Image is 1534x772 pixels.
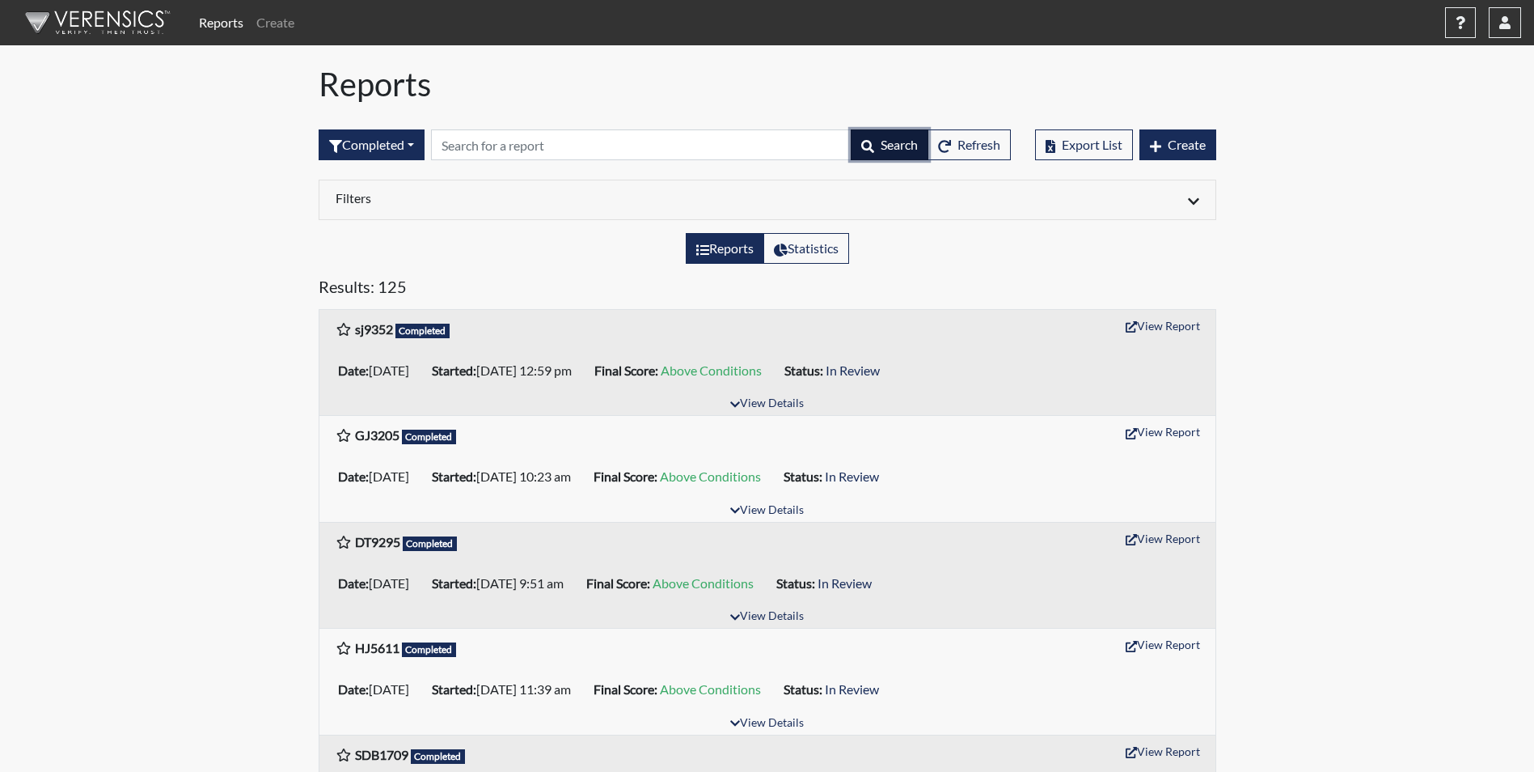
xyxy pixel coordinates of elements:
[319,129,425,160] div: Filter by interview status
[332,358,425,384] li: [DATE]
[425,464,587,490] li: [DATE] 10:23 am
[402,643,457,657] span: Completed
[594,363,658,378] b: Final Score:
[332,464,425,490] li: [DATE]
[660,469,761,484] span: Above Conditions
[192,6,250,39] a: Reports
[338,363,369,378] b: Date:
[723,713,811,735] button: View Details
[425,358,588,384] li: [DATE] 12:59 pm
[586,575,650,591] b: Final Score:
[723,606,811,628] button: View Details
[1168,137,1206,152] span: Create
[928,129,1011,160] button: Refresh
[432,469,476,484] b: Started:
[250,6,301,39] a: Create
[784,363,823,378] b: Status:
[1035,129,1133,160] button: Export List
[355,747,408,762] b: SDB1709
[319,277,1216,303] h5: Results: 125
[723,393,811,415] button: View Details
[594,469,657,484] b: Final Score:
[881,137,918,152] span: Search
[957,137,1000,152] span: Refresh
[1118,313,1207,338] button: View Report
[661,363,762,378] span: Above Conditions
[355,427,399,443] b: GJ3205
[402,430,457,444] span: Completed
[776,575,815,591] b: Status:
[660,681,761,697] span: Above Conditions
[432,363,476,378] b: Started:
[431,129,852,160] input: Search by Registration ID, Interview Number, or Investigation Name.
[336,190,755,206] h6: Filters
[826,363,880,378] span: In Review
[338,681,369,697] b: Date:
[319,65,1216,104] h1: Reports
[1139,129,1216,160] button: Create
[425,677,587,702] li: [DATE] 11:39 am
[825,469,879,484] span: In Review
[686,233,764,264] label: View the list of reports
[403,537,458,551] span: Completed
[1118,419,1207,444] button: View Report
[825,681,879,697] span: In Review
[1118,526,1207,551] button: View Report
[411,749,466,764] span: Completed
[319,129,425,160] button: Completed
[432,575,476,591] b: Started:
[338,469,369,484] b: Date:
[338,575,369,591] b: Date:
[332,571,425,596] li: [DATE]
[1062,137,1122,152] span: Export List
[784,681,822,697] b: Status:
[355,534,400,549] b: DT9295
[425,571,580,596] li: [DATE] 9:51 am
[323,190,1211,210] div: Click to expand/collapse filters
[1118,739,1207,764] button: View Report
[818,575,872,591] span: In Review
[653,575,754,591] span: Above Conditions
[355,640,399,655] b: HJ5611
[332,677,425,702] li: [DATE]
[784,469,822,484] b: Status:
[763,233,849,264] label: View statistics about completed interviews
[723,500,811,522] button: View Details
[432,681,476,697] b: Started:
[1118,632,1207,657] button: View Report
[851,129,928,160] button: Search
[355,321,393,337] b: sj9352
[594,681,657,697] b: Final Score:
[395,324,450,338] span: Completed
